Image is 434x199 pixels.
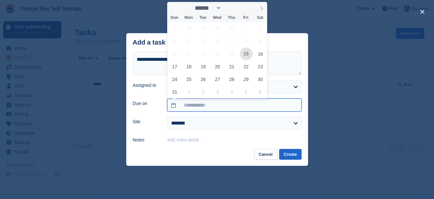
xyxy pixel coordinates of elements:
[197,35,210,47] span: August 5, 2025
[211,35,224,47] span: August 6, 2025
[240,73,253,86] span: August 29, 2025
[196,16,210,20] span: Tue
[197,86,210,98] span: September 2, 2025
[240,86,253,98] span: September 5, 2025
[183,86,195,98] span: September 1, 2025
[226,35,238,47] span: August 7, 2025
[168,86,181,98] span: August 31, 2025
[167,16,181,20] span: Sun
[183,73,195,86] span: August 25, 2025
[133,118,160,125] label: Site
[240,47,253,60] span: August 15, 2025
[183,22,195,35] span: July 28, 2025
[226,60,238,73] span: August 21, 2025
[197,73,210,86] span: August 26, 2025
[240,60,253,73] span: August 22, 2025
[133,100,160,107] label: Due on
[417,7,428,17] button: close
[133,137,160,143] label: Notes
[253,16,267,20] span: Sat
[210,16,224,20] span: Wed
[193,5,221,11] select: Month
[226,22,238,35] span: July 31, 2025
[211,86,224,98] span: September 3, 2025
[226,86,238,98] span: September 4, 2025
[168,60,181,73] span: August 17, 2025
[211,60,224,73] span: August 20, 2025
[226,73,238,86] span: August 28, 2025
[254,149,277,160] button: Cancel
[254,35,267,47] span: August 9, 2025
[133,82,160,89] label: Assigned to
[167,137,203,142] button: Add extra detail…
[226,47,238,60] span: August 14, 2025
[211,73,224,86] span: August 27, 2025
[211,47,224,60] span: August 13, 2025
[183,35,195,47] span: August 4, 2025
[168,47,181,60] span: August 10, 2025
[168,73,181,86] span: August 24, 2025
[211,22,224,35] span: July 30, 2025
[197,60,210,73] span: August 19, 2025
[254,22,267,35] span: August 2, 2025
[168,22,181,35] span: July 27, 2025
[240,22,253,35] span: August 1, 2025
[197,22,210,35] span: July 29, 2025
[239,16,253,20] span: Fri
[181,16,196,20] span: Mon
[168,35,181,47] span: August 3, 2025
[240,35,253,47] span: August 8, 2025
[197,47,210,60] span: August 12, 2025
[224,16,239,20] span: Thu
[254,60,267,73] span: August 23, 2025
[183,47,195,60] span: August 11, 2025
[254,73,267,86] span: August 30, 2025
[133,39,171,46] div: Add a task
[254,47,267,60] span: August 16, 2025
[279,149,301,160] button: Create
[183,60,195,73] span: August 18, 2025
[221,5,242,11] input: Year
[254,86,267,98] span: September 6, 2025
